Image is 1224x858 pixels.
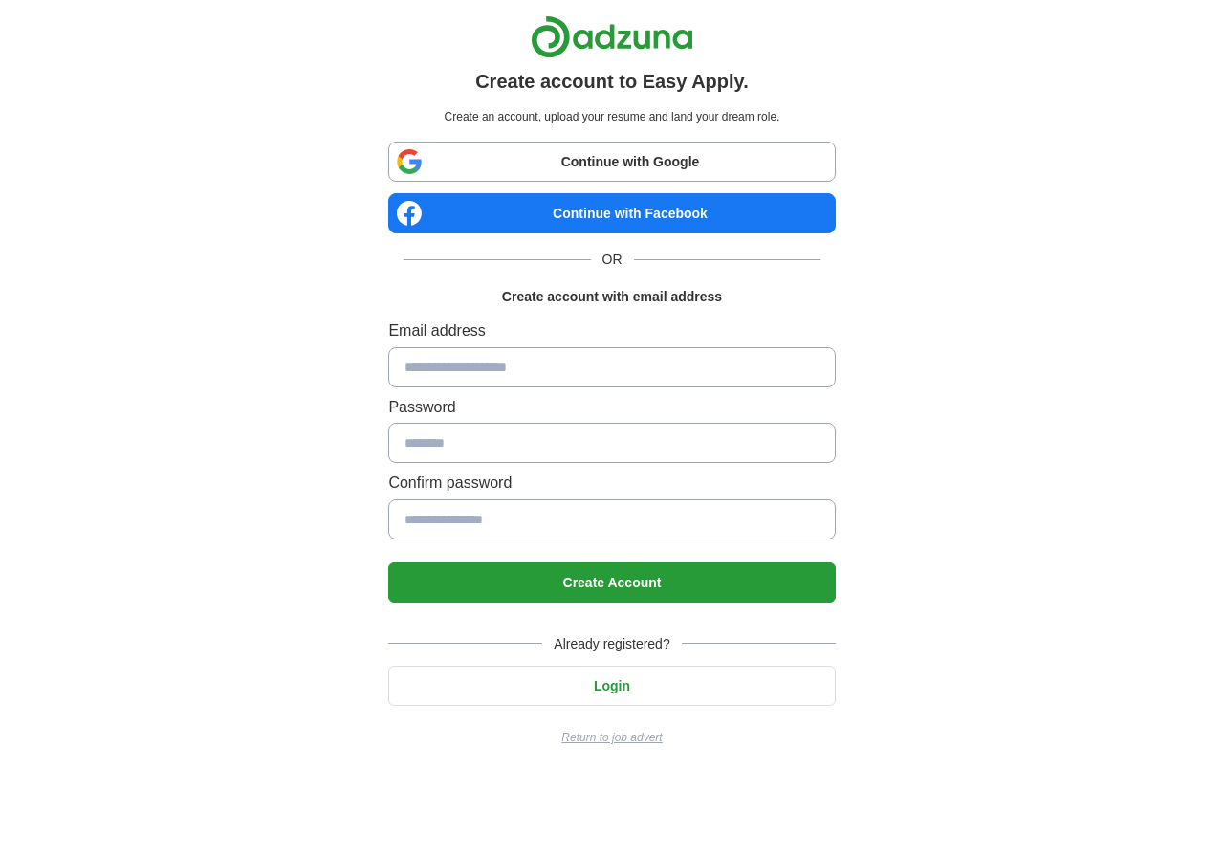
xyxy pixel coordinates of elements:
[388,319,835,343] label: Email address
[388,395,835,420] label: Password
[475,66,749,97] h1: Create account to Easy Apply.
[531,15,693,58] img: Adzuna logo
[388,193,835,233] a: Continue with Facebook
[388,666,835,706] button: Login
[542,633,681,654] span: Already registered?
[388,678,835,693] a: Login
[388,471,835,495] label: Confirm password
[591,249,634,270] span: OR
[388,729,835,747] a: Return to job advert
[388,142,835,182] a: Continue with Google
[392,108,831,126] p: Create an account, upload your resume and land your dream role.
[502,286,722,307] h1: Create account with email address
[388,562,835,603] button: Create Account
